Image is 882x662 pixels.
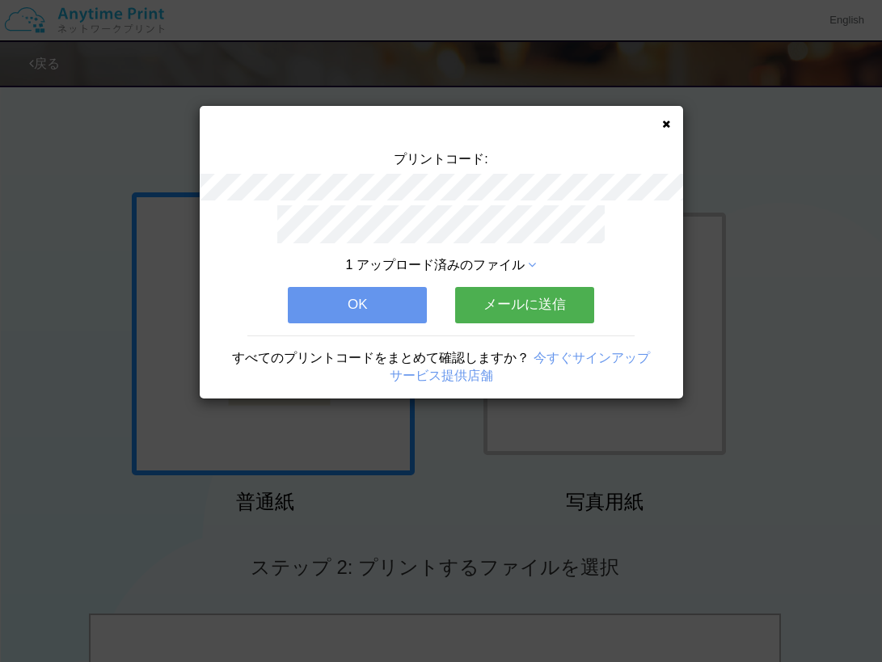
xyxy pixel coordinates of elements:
[346,258,525,272] span: 1 アップロード済みのファイル
[455,287,594,323] button: メールに送信
[394,152,487,166] span: プリントコード:
[288,287,427,323] button: OK
[390,369,493,382] a: サービス提供店舗
[534,351,650,365] a: 今すぐサインアップ
[232,351,530,365] span: すべてのプリントコードをまとめて確認しますか？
